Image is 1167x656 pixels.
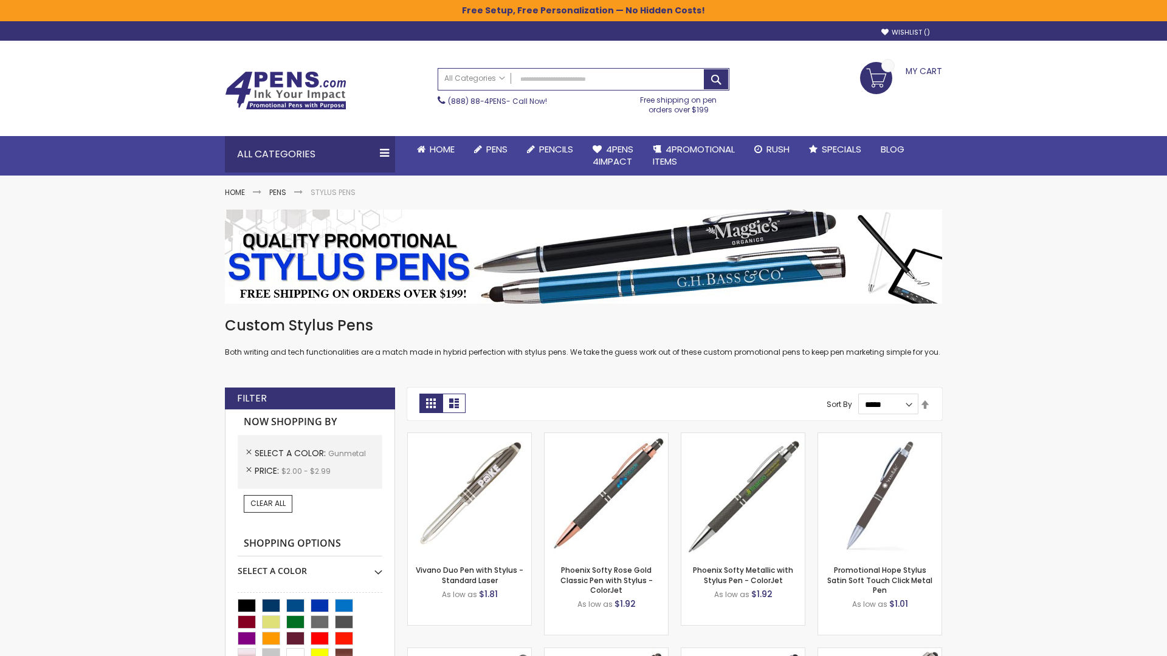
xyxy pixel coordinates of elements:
[328,448,366,459] span: Gunmetal
[693,565,793,585] a: Phoenix Softy Metallic with Stylus Pen - ColorJet
[560,565,653,595] a: Phoenix Softy Rose Gold Classic Pen with Stylus - ColorJet
[238,531,382,557] strong: Shopping Options
[539,143,573,155] span: Pencils
[419,394,442,413] strong: Grid
[448,96,547,106] span: - Call Now!
[818,433,942,556] img: Promotional Hope Stylus Satin Soft Touch Click Metal Pen-Gunmetal
[225,210,942,304] img: Stylus Pens
[438,69,511,89] a: All Categories
[408,432,531,443] a: Vivano Duo Pen with Stylus - Standard Laser-Gunmetal
[643,136,745,176] a: 4PROMOTIONALITEMS
[311,187,356,197] strong: Stylus Pens
[822,143,861,155] span: Specials
[238,556,382,577] div: Select A Color
[442,589,477,600] span: As low as
[766,143,790,155] span: Rush
[871,136,914,163] a: Blog
[255,447,328,459] span: Select A Color
[751,588,773,600] span: $1.92
[818,432,942,443] a: Promotional Hope Stylus Satin Soft Touch Click Metal Pen-Gunmetal
[479,588,498,600] span: $1.81
[827,565,932,595] a: Promotional Hope Stylus Satin Soft Touch Click Metal Pen
[593,143,633,168] span: 4Pens 4impact
[827,399,852,409] label: Sort By
[407,136,464,163] a: Home
[225,187,245,197] a: Home
[250,498,286,508] span: Clear All
[881,143,904,155] span: Blog
[681,432,805,443] a: Phoenix Softy Metallic with Stylus Pen - ColorJet-Gunmetal
[614,598,636,610] span: $1.92
[628,91,730,115] div: Free shipping on pen orders over $199
[269,187,286,197] a: Pens
[430,143,455,155] span: Home
[244,495,292,512] a: Clear All
[517,136,583,163] a: Pencils
[545,432,668,443] a: Phoenix Softy Rose Gold Classic Pen with Stylus - ColorJet-Gunmetal
[464,136,517,163] a: Pens
[444,73,505,83] span: All Categories
[745,136,799,163] a: Rush
[681,433,805,556] img: Phoenix Softy Metallic with Stylus Pen - ColorJet-Gunmetal
[852,599,887,609] span: As low as
[889,598,908,610] span: $1.01
[225,316,942,335] h1: Custom Stylus Pens
[281,466,331,476] span: $2.00 - $2.99
[653,143,735,168] span: 4PROMOTIONAL ITEMS
[238,409,382,435] strong: Now Shopping by
[237,392,267,405] strong: Filter
[225,136,395,173] div: All Categories
[577,599,613,609] span: As low as
[255,465,281,477] span: Price
[416,565,523,585] a: Vivano Duo Pen with Stylus - Standard Laser
[408,433,531,556] img: Vivano Duo Pen with Stylus - Standard Laser-Gunmetal
[448,96,506,106] a: (888) 88-4PENS
[881,28,930,37] a: Wishlist
[583,136,643,176] a: 4Pens4impact
[486,143,508,155] span: Pens
[225,71,346,110] img: 4Pens Custom Pens and Promotional Products
[545,433,668,556] img: Phoenix Softy Rose Gold Classic Pen with Stylus - ColorJet-Gunmetal
[225,316,942,358] div: Both writing and tech functionalities are a match made in hybrid perfection with stylus pens. We ...
[799,136,871,163] a: Specials
[714,589,749,600] span: As low as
